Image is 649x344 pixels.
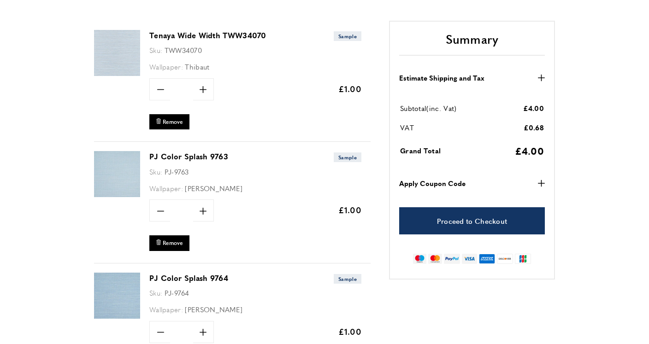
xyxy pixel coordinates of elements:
[149,273,228,283] a: PJ Color Splash 9764
[524,122,544,132] span: £0.68
[94,273,140,319] img: PJ Color Splash 9764
[149,304,183,314] span: Wallpaper:
[149,288,162,297] span: Sku:
[94,191,140,198] a: PJ Color Splash 9763
[413,254,426,264] img: maestro
[428,254,442,264] img: mastercard
[479,254,495,264] img: american-express
[399,72,545,83] button: Estimate Shipping and Tax
[338,326,362,337] span: £1.00
[149,114,189,129] button: Remove Tenaya Wide Width TWW34070
[400,103,426,113] span: Subtotal
[497,254,513,264] img: discover
[149,62,183,71] span: Wallpaper:
[149,183,183,193] span: Wallpaper:
[523,103,544,113] span: £4.00
[399,207,545,234] a: Proceed to Checkout
[94,312,140,320] a: PJ Color Splash 9764
[399,31,545,56] h2: Summary
[94,70,140,77] a: Tenaya Wide Width TWW34070
[185,62,209,71] span: Thibaut
[338,204,362,216] span: £1.00
[338,83,362,94] span: £1.00
[515,144,544,157] span: £4.00
[334,31,361,41] span: Sample
[399,72,484,83] strong: Estimate Shipping and Tax
[462,254,477,264] img: visa
[149,167,162,176] span: Sku:
[185,304,242,314] span: [PERSON_NAME]
[400,146,441,155] span: Grand Total
[400,122,414,132] span: VAT
[334,274,361,284] span: Sample
[165,45,202,55] span: TWW34070
[94,30,140,76] img: Tenaya Wide Width TWW34070
[94,151,140,197] img: PJ Color Splash 9763
[334,152,361,162] span: Sample
[165,288,189,297] span: PJ-9764
[444,254,460,264] img: paypal
[149,235,189,251] button: Remove PJ Color Splash 9763
[149,30,266,41] a: Tenaya Wide Width TWW34070
[163,239,183,247] span: Remove
[399,178,466,189] strong: Apply Coupon Code
[165,167,189,176] span: PJ-9763
[163,118,183,126] span: Remove
[515,254,531,264] img: jcb
[149,151,228,162] a: PJ Color Splash 9763
[149,45,162,55] span: Sku:
[426,103,456,113] span: (inc. Vat)
[399,178,545,189] button: Apply Coupon Code
[185,183,242,193] span: [PERSON_NAME]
